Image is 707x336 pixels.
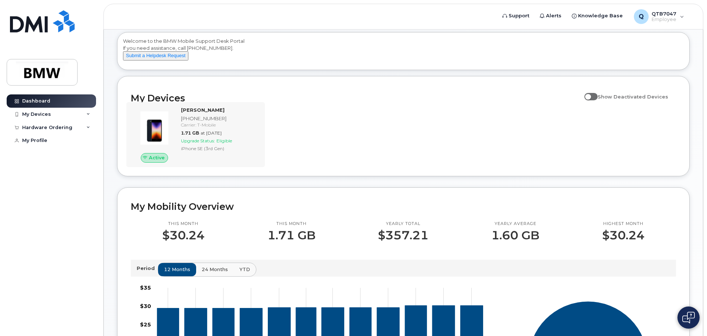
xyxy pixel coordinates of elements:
a: Support [497,8,534,23]
span: Support [509,12,529,20]
input: Show Deactivated Devices [584,90,590,96]
button: Submit a Helpdesk Request [123,51,188,60]
p: 1.60 GB [491,229,539,242]
p: Period [137,265,158,272]
span: Employee [652,17,676,22]
div: [PHONE_NUMBER] [181,115,257,122]
a: Knowledge Base [567,8,628,23]
span: Knowledge Base [578,12,623,20]
p: $30.24 [162,229,205,242]
img: image20231002-3703462-1angbar.jpeg [137,110,172,146]
strong: [PERSON_NAME] [181,107,225,113]
div: Carrier: T-Mobile [181,122,257,128]
a: Active[PERSON_NAME][PHONE_NUMBER]Carrier: T-Mobile1.71 GBat [DATE]Upgrade Status:EligibleiPhone S... [131,107,260,163]
tspan: $30 [140,302,151,309]
div: QTB7047 [629,9,689,24]
tspan: $25 [140,321,151,328]
div: Welcome to the BMW Mobile Support Desk Portal If you need assistance, call [PHONE_NUMBER]. [123,38,684,67]
a: Alerts [534,8,567,23]
span: 24 months [202,266,228,273]
p: This month [267,221,315,227]
p: $357.21 [378,229,428,242]
span: Active [149,154,165,161]
p: Yearly average [491,221,539,227]
img: Open chat [682,312,695,323]
p: Highest month [602,221,645,227]
span: Alerts [546,12,561,20]
div: iPhone SE (3rd Gen) [181,145,257,152]
p: This month [162,221,205,227]
h2: My Devices [131,93,581,104]
span: QTB7047 [652,11,676,17]
span: 1.71 GB [181,130,199,136]
span: at [DATE] [201,130,222,136]
span: Upgrade Status: [181,138,215,143]
span: Q [639,12,644,21]
p: $30.24 [602,229,645,242]
tspan: $35 [140,284,151,291]
span: Eligible [216,138,232,143]
span: Show Deactivated Devices [598,94,668,100]
a: Submit a Helpdesk Request [123,52,188,58]
p: 1.71 GB [267,229,315,242]
p: Yearly total [378,221,428,227]
span: YTD [239,266,250,273]
h2: My Mobility Overview [131,201,676,212]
